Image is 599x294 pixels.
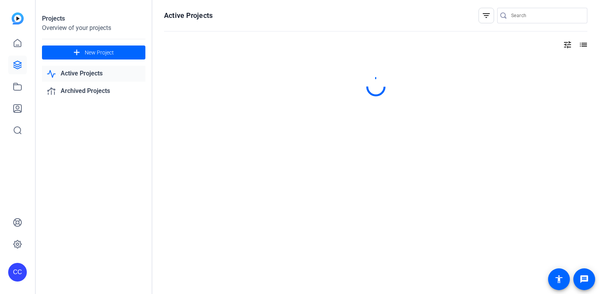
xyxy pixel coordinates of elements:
[482,11,491,20] mat-icon: filter_list
[8,263,27,282] div: CC
[511,11,581,20] input: Search
[72,48,82,58] mat-icon: add
[12,12,24,24] img: blue-gradient.svg
[85,49,114,57] span: New Project
[554,275,564,284] mat-icon: accessibility
[42,66,145,82] a: Active Projects
[578,40,587,49] mat-icon: list
[563,40,572,49] mat-icon: tune
[42,83,145,99] a: Archived Projects
[580,275,589,284] mat-icon: message
[42,45,145,59] button: New Project
[42,23,145,33] div: Overview of your projects
[42,14,145,23] div: Projects
[164,11,213,20] h1: Active Projects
